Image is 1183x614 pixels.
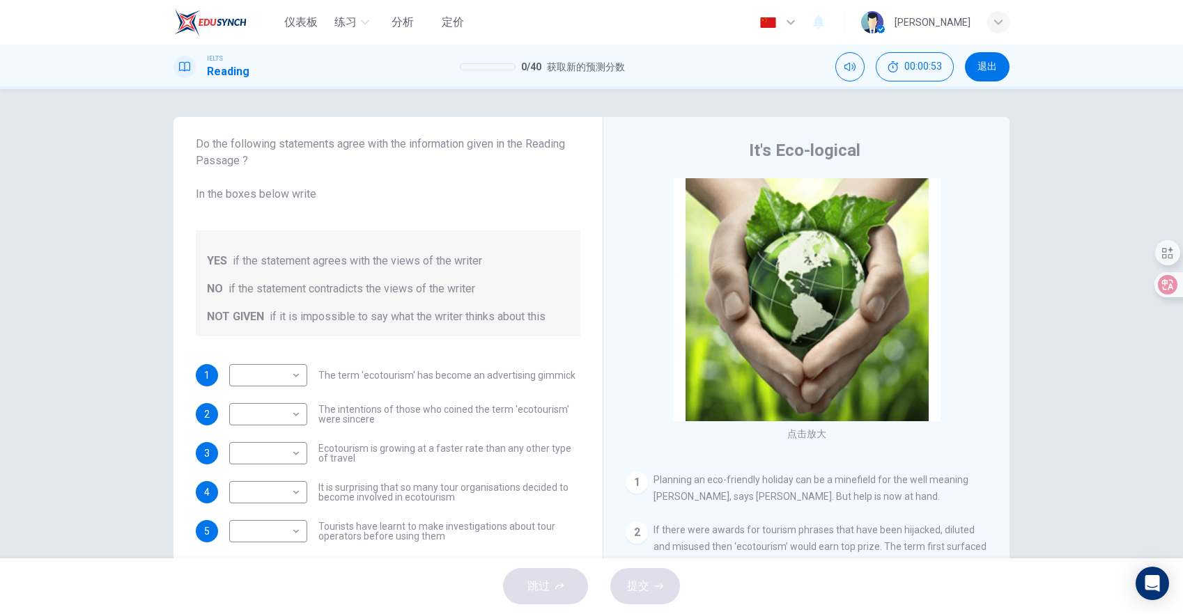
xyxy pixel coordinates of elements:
button: 00:00:53 [876,52,954,81]
span: NOT GIVEN [207,308,264,325]
span: 分析 [392,14,414,31]
span: 2 [204,409,210,419]
span: if it is impossible to say what the writer thinks about this [270,308,546,325]
span: 练习 [334,14,357,31]
button: 退出 [965,52,1010,81]
h1: Reading [207,63,249,80]
span: 4 [204,487,210,497]
span: IELTS [207,54,223,63]
span: The term 'ecotourism' has become an advertising gimmick [318,370,575,380]
span: Ecotourism is growing at a faster rate than any other type of travel [318,443,580,463]
div: 2 [626,521,648,544]
div: [PERSON_NAME] [895,14,971,31]
h4: It's Eco-logical [749,139,860,162]
button: 练习 [329,10,375,35]
button: 定价 [431,10,475,35]
span: 5 [204,526,210,536]
span: The intentions of those who coined the term 'ecotourism' were sincere [318,404,580,424]
span: 0 / 40 [521,58,541,75]
div: Open Intercom Messenger [1136,567,1169,600]
span: Tourists have learnt to make investigations about tour operators before using them [318,521,580,541]
span: 00:00:53 [904,61,942,72]
button: 仪表板 [279,10,323,35]
a: EduSynch logo [173,8,279,36]
span: 3 [204,448,210,458]
div: 静音 [835,52,865,81]
span: 退出 [977,61,997,72]
span: 1 [204,370,210,380]
span: if the statement agrees with the views of the writer [233,253,482,269]
span: It is surprising that so many tour organisations decided to become involved in ecotourism [318,482,580,502]
span: 定价 [442,14,464,31]
span: YES [207,253,227,269]
span: if the statement contradicts the views of the writer [229,281,475,297]
img: Profile picture [861,11,883,33]
img: EduSynch logo [173,8,247,36]
span: Do the following statements agree with the information given in the Reading Passage ? In the boxe... [196,136,580,203]
div: 隐藏 [876,52,954,81]
span: Planning an eco-friendly holiday can be a minefield for the well meaning [PERSON_NAME], says [PER... [654,474,968,502]
span: 仪表板 [284,14,318,31]
img: zh [759,17,777,28]
div: 1 [626,471,648,494]
span: NO [207,281,223,297]
span: 获取新的预测分数 [547,58,625,75]
button: 分析 [380,10,425,35]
